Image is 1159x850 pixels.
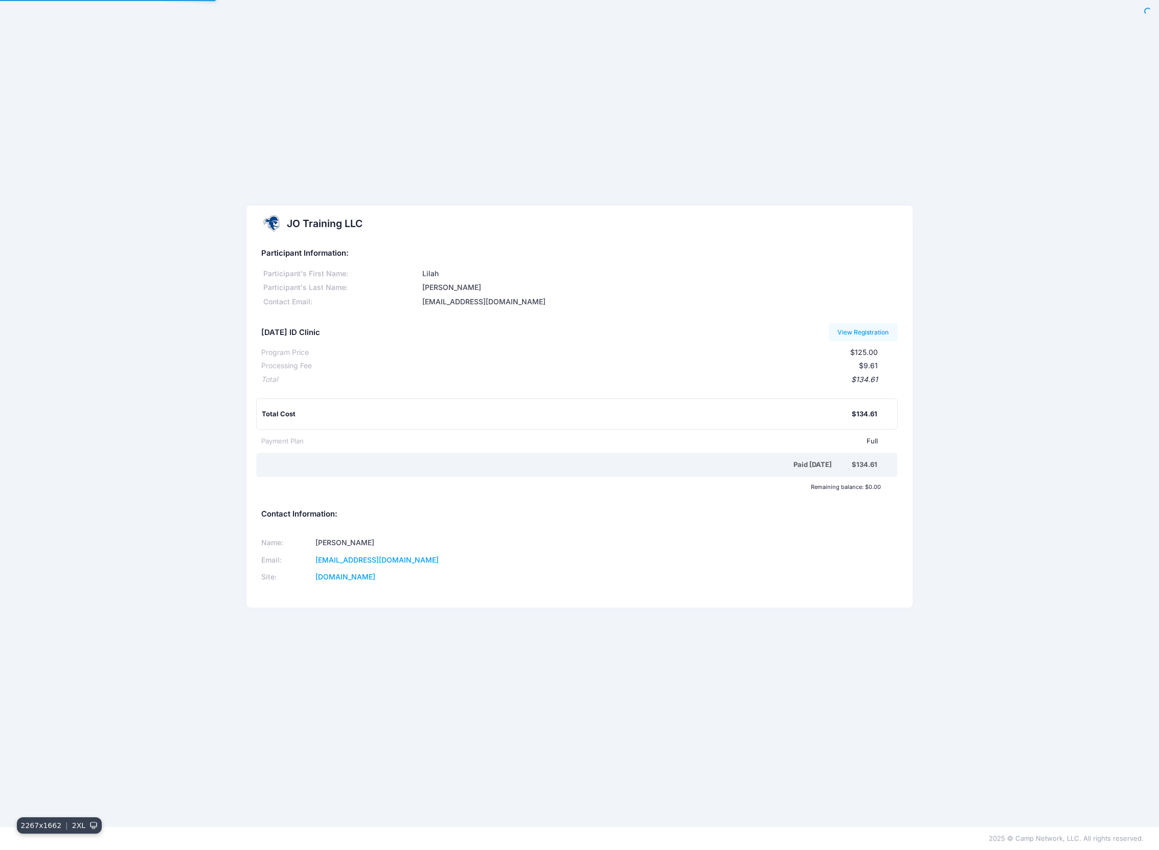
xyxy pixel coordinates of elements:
[261,510,897,519] h5: Contact Information:
[261,282,420,293] div: Participant's Last Name:
[304,436,877,446] div: Full
[261,374,278,385] div: Total
[261,361,312,371] div: Processing Fee
[829,323,898,341] a: View Registration
[420,269,897,279] div: Lilah
[263,460,851,470] div: Paid [DATE]
[261,297,420,307] div: Contact Email:
[261,269,420,279] div: Participant's First Name:
[852,409,877,419] div: $134.61
[315,555,439,564] a: [EMAIL_ADDRESS][DOMAIN_NAME]
[261,436,304,446] div: Payment Plan
[261,249,897,258] h5: Participant Information:
[850,348,878,356] span: $125.00
[261,551,312,569] td: Email:
[278,374,877,385] div: $134.61
[261,347,309,358] div: Program Price
[312,361,877,371] div: $9.61
[261,569,312,586] td: Site:
[315,572,375,581] a: [DOMAIN_NAME]
[420,282,897,293] div: [PERSON_NAME]
[257,484,886,490] div: Remaining balance: $0.00
[262,409,851,419] div: Total Cost
[420,297,897,307] div: [EMAIL_ADDRESS][DOMAIN_NAME]
[261,534,312,551] td: Name:
[852,460,877,470] div: $134.61
[312,534,566,551] td: [PERSON_NAME]
[261,328,320,338] h5: [DATE] ID Clinic
[989,834,1144,842] span: 2025 © Camp Network, LLC. All rights reserved.
[287,218,362,230] h2: JO Training LLC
